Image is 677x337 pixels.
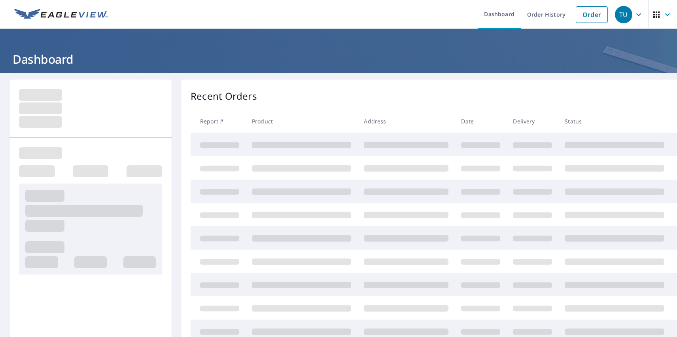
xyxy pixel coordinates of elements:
[507,110,558,133] th: Delivery
[455,110,507,133] th: Date
[14,9,108,21] img: EV Logo
[615,6,632,23] div: TU
[357,110,455,133] th: Address
[9,51,668,67] h1: Dashboard
[191,89,257,103] p: Recent Orders
[558,110,671,133] th: Status
[191,110,246,133] th: Report #
[246,110,357,133] th: Product
[576,6,608,23] a: Order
